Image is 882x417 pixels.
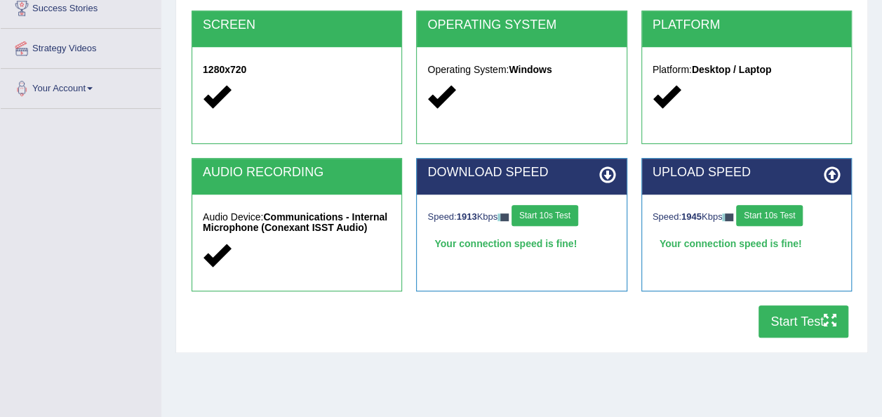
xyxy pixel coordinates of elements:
[427,65,615,75] h5: Operating System:
[722,213,733,221] img: ajax-loader-fb-connection.gif
[457,211,477,222] strong: 1913
[681,211,702,222] strong: 1945
[427,18,615,32] h2: OPERATING SYSTEM
[203,18,391,32] h2: SCREEN
[653,233,841,254] div: Your connection speed is fine!
[736,205,803,226] button: Start 10s Test
[692,64,772,75] strong: Desktop / Laptop
[427,166,615,180] h2: DOWNLOAD SPEED
[1,29,161,64] a: Strategy Videos
[203,64,246,75] strong: 1280x720
[653,166,841,180] h2: UPLOAD SPEED
[1,69,161,104] a: Your Account
[203,211,387,233] strong: Communications - Internal Microphone (Conexant ISST Audio)
[512,205,578,226] button: Start 10s Test
[653,205,841,230] div: Speed: Kbps
[427,233,615,254] div: Your connection speed is fine!
[509,64,552,75] strong: Windows
[653,65,841,75] h5: Platform:
[203,212,391,234] h5: Audio Device:
[759,305,848,338] button: Start Test
[203,166,391,180] h2: AUDIO RECORDING
[427,205,615,230] div: Speed: Kbps
[497,213,509,221] img: ajax-loader-fb-connection.gif
[653,18,841,32] h2: PLATFORM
